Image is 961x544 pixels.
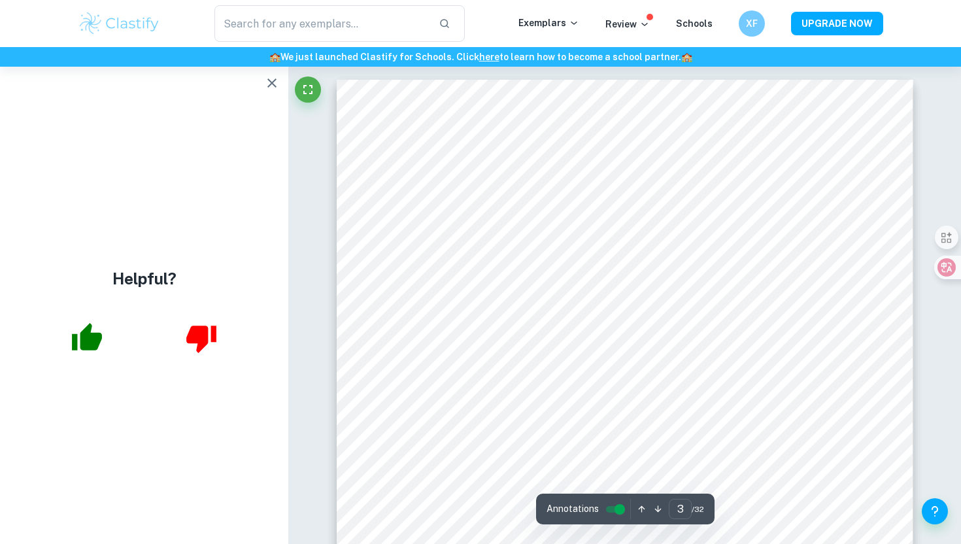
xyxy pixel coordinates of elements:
img: Clastify logo [78,10,161,37]
button: Help and Feedback [922,498,948,524]
span: 🏫 [681,52,692,62]
button: Fullscreen [295,76,321,103]
a: here [479,52,499,62]
button: XF [739,10,765,37]
span: / 32 [692,503,704,515]
span: Annotations [547,502,599,516]
h6: We just launched Clastify for Schools. Click to learn how to become a school partner. [3,50,958,64]
span: 🏫 [269,52,280,62]
a: Schools [676,18,713,29]
p: Exemplars [518,16,579,30]
p: Review [605,17,650,31]
button: UPGRADE NOW [791,12,883,35]
input: Search for any exemplars... [214,5,428,42]
h4: Helpful? [112,267,177,290]
h6: XF [745,16,760,31]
